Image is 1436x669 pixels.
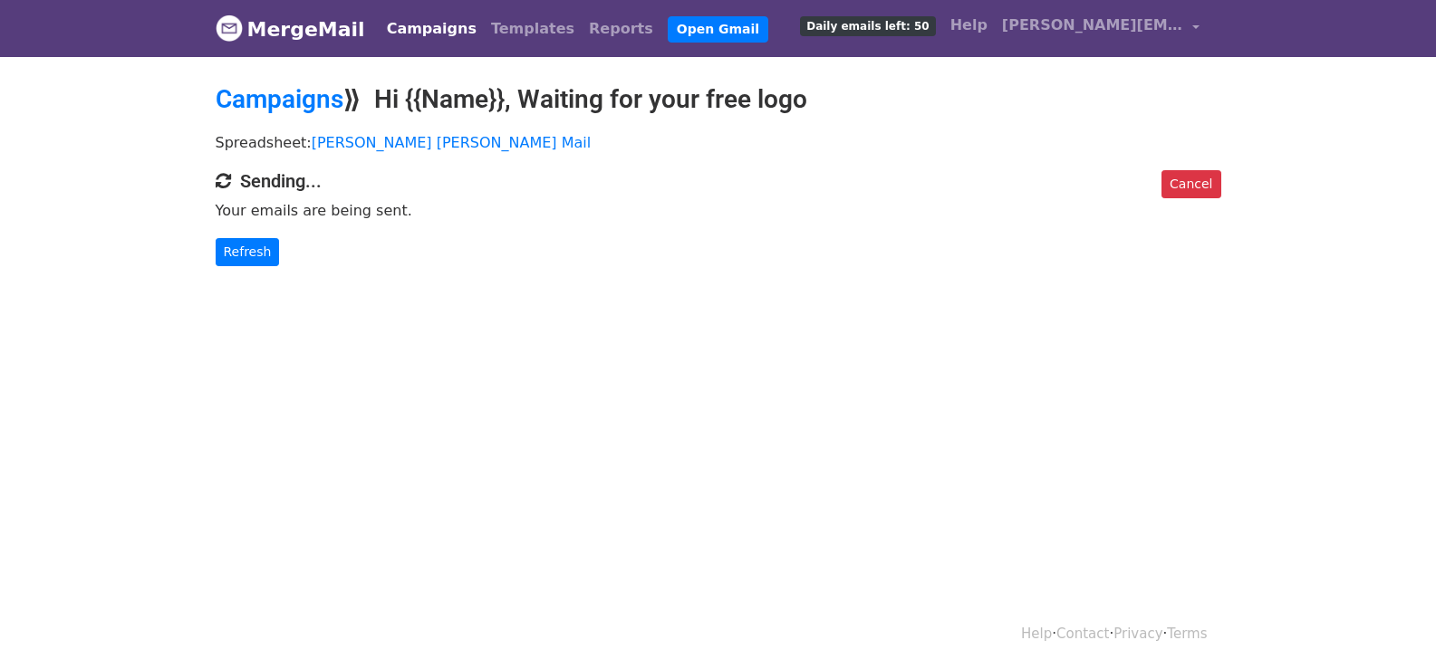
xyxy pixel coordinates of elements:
a: MergeMail [216,10,365,48]
p: Spreadsheet: [216,133,1221,152]
span: Daily emails left: 50 [800,16,935,36]
h2: ⟫ Hi {{Name}}, Waiting for your free logo [216,84,1221,115]
a: [PERSON_NAME][EMAIL_ADDRESS][DOMAIN_NAME] [995,7,1207,50]
a: Cancel [1161,170,1220,198]
a: Daily emails left: 50 [793,7,942,43]
a: [PERSON_NAME] [PERSON_NAME] Mail [312,134,591,151]
h4: Sending... [216,170,1221,192]
a: Templates [484,11,582,47]
a: Privacy [1113,626,1162,642]
a: Help [1021,626,1052,642]
span: [PERSON_NAME][EMAIL_ADDRESS][DOMAIN_NAME] [1002,14,1183,36]
p: Your emails are being sent. [216,201,1221,220]
img: MergeMail logo [216,14,243,42]
a: Campaigns [216,84,343,114]
a: Campaigns [380,11,484,47]
iframe: Chat Widget [1345,582,1436,669]
a: Terms [1167,626,1207,642]
a: Refresh [216,238,280,266]
a: Help [943,7,995,43]
a: Open Gmail [668,16,768,43]
a: Contact [1056,626,1109,642]
a: Reports [582,11,660,47]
